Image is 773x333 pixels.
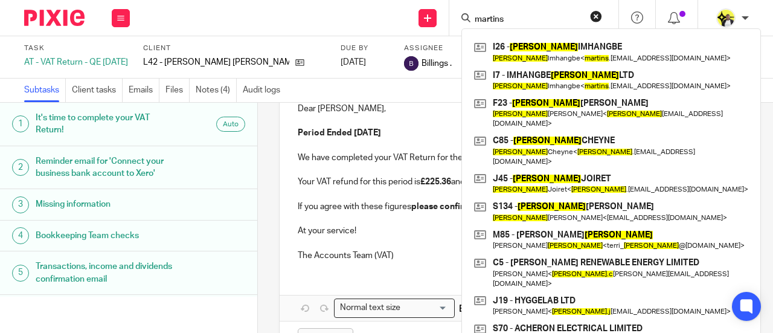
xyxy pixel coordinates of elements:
p: L42 - [PERSON_NAME] [PERSON_NAME] LE [143,56,289,68]
img: Pixie [24,10,85,26]
img: svg%3E [404,56,419,71]
h1: It's time to complete your VAT Return! [36,109,175,140]
img: Carine-Starbridge.jpg [716,8,736,28]
label: Due by [341,44,389,53]
strong: £225.36 [420,178,451,186]
div: Search for option [334,299,455,317]
a: Emails [129,79,159,102]
input: Search for option [404,302,447,314]
div: Auto [216,117,245,132]
p: Your VAT refund for this period is and this is due for submission by . [298,176,733,188]
span: Normal text size [337,302,403,314]
strong: please confirm by email [411,202,507,211]
div: 3 [12,196,29,213]
h1: Missing information [36,195,175,213]
p: Dear [PERSON_NAME], [298,103,733,115]
p: If you agree with these figures and we will submit this on your behalf. [298,201,733,213]
span: Billings . [422,57,452,70]
a: Audit logs [243,79,286,102]
h1: Bookkeeping Team checks [36,227,175,245]
label: Assignee [404,44,452,53]
h1: Transactions, income and dividends confirmation email [36,257,175,288]
label: Task [24,44,128,53]
div: 1 [12,115,29,132]
div: AT - VAT Return - QE [DATE] [24,56,128,68]
p: At your service! [298,225,733,237]
h1: Reminder email for 'Connect your business bank account to Xero' [36,152,175,183]
div: 5 [12,265,29,282]
p: We have completed your VAT Return for the above-mentioned period. Please see the attached VAT cal... [298,152,733,164]
strong: Period Ended [DATE] [298,129,381,137]
p: The Accounts Team (VAT) [298,250,733,262]
a: Subtasks [24,79,66,102]
input: Search [473,15,582,25]
a: Files [165,79,190,102]
div: 2 [12,159,29,176]
button: Clear [590,10,602,22]
div: 4 [12,227,29,244]
a: Notes (4) [196,79,237,102]
div: [DATE] [341,56,389,68]
a: Client tasks [72,79,123,102]
label: Client [143,44,326,53]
